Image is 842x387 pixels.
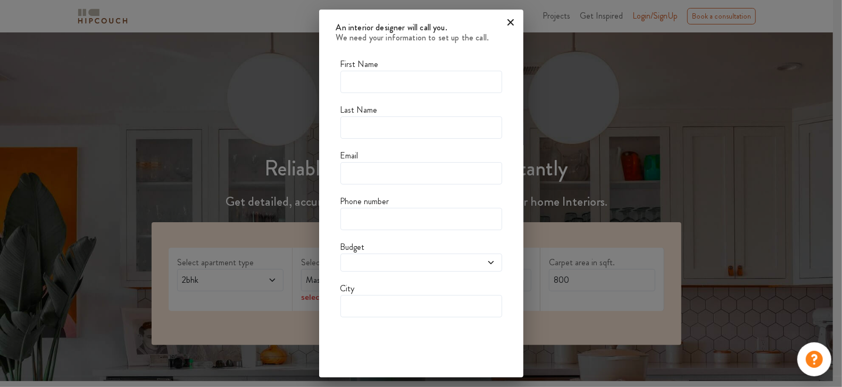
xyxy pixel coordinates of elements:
h6: We need your information to set up the call. [336,32,523,43]
label: First Name [340,58,379,71]
h5: An interior designer will call you. [336,22,523,32]
label: Last Name [340,104,378,116]
iframe: reCAPTCHA [340,328,502,369]
label: Email [340,149,359,162]
label: City [340,282,355,295]
label: Phone number [340,195,389,208]
label: Budget [340,241,365,254]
